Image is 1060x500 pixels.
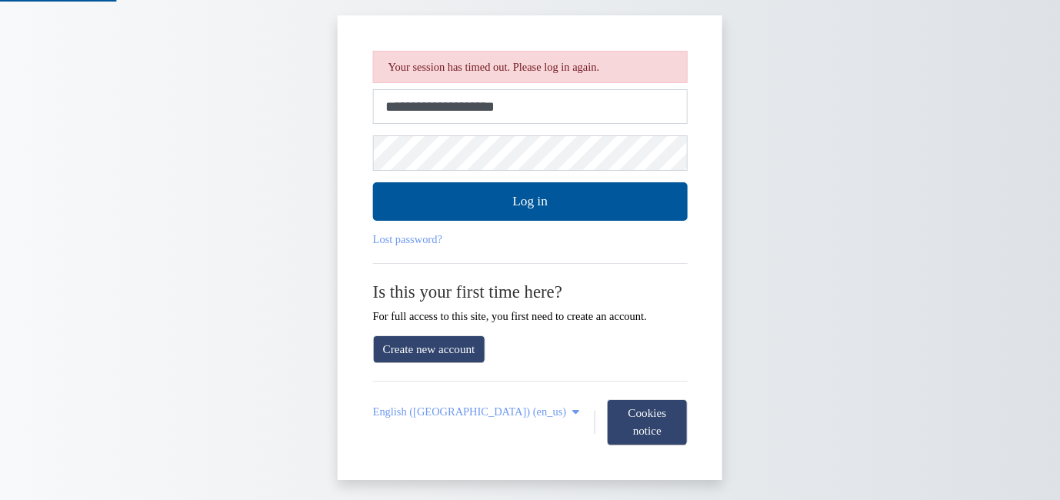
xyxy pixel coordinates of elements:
div: Your session has timed out. Please log in again. [373,51,688,83]
a: Lost password? [373,233,442,245]
button: Cookies notice [607,399,687,445]
button: Log in [373,182,688,221]
a: Create new account [373,335,485,364]
div: For full access to this site, you first need to create an account. [373,282,688,323]
a: English (United States) ‎(en_us)‎ [373,405,583,418]
h2: Is this your first time here? [373,282,688,302]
